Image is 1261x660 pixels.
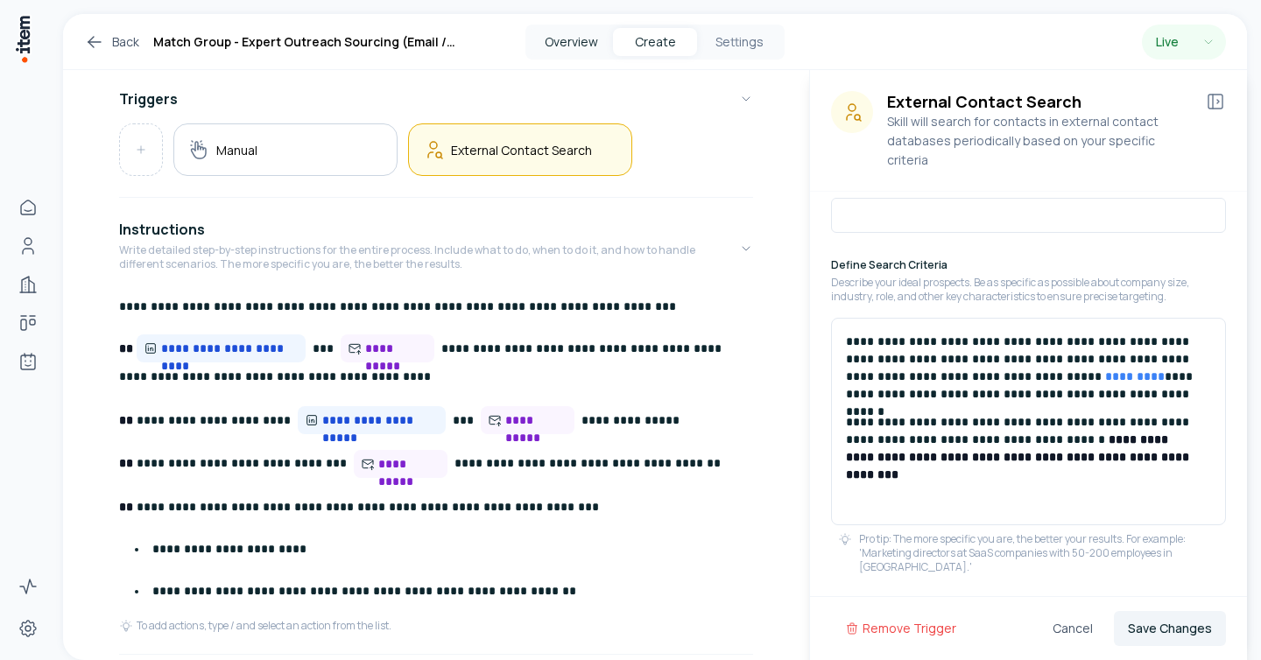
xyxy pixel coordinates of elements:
[119,219,205,240] h4: Instructions
[119,205,753,292] button: InstructionsWrite detailed step-by-step instructions for the entire process. Include what to do, ...
[831,257,1226,272] h6: Define Search Criteria
[119,243,739,271] p: Write detailed step-by-step instructions for the entire process. Include what to do, when to do i...
[119,74,753,123] button: Triggers
[11,190,46,225] a: Home
[11,267,46,302] a: Companies
[1039,611,1107,646] button: Cancel
[831,611,970,646] button: Remove Trigger
[153,32,465,53] h1: Match Group - Expert Outreach Sourcing (Email / Linkedin) ™️
[11,228,46,263] a: People
[697,28,781,56] button: Settings
[119,619,391,633] div: To add actions, type / and select an action from the list.
[831,276,1226,304] p: Describe your ideal prospects. Be as specific as possible about company size, industry, role, and...
[887,91,1191,112] h3: External Contact Search
[451,142,592,158] h5: External Contact Search
[11,569,46,604] a: Activity
[119,88,178,109] h4: Triggers
[613,28,697,56] button: Create
[887,112,1191,170] p: Skill will search for contacts in external contact databases periodically based on your specific ...
[119,123,753,190] div: Triggers
[119,292,753,647] div: InstructionsWrite detailed step-by-step instructions for the entire process. Include what to do, ...
[11,305,46,341] a: Deals
[11,611,46,646] a: Settings
[216,142,257,158] h5: Manual
[1114,611,1226,646] button: Save Changes
[14,14,32,64] img: Item Brain Logo
[529,28,613,56] button: Overview
[11,344,46,379] a: Agents
[859,532,1219,574] p: Pro tip: The more specific you are, the better your results. For example: 'Marketing directors at...
[84,32,139,53] a: Back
